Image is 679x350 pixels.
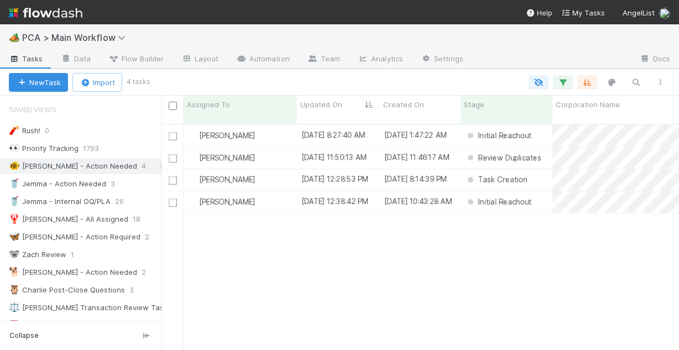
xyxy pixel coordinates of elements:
[465,175,527,184] span: Task Creation
[301,174,368,185] div: [DATE] 12:28:53 PM
[9,195,111,208] div: Jemma - Internal OQ/PLA
[9,320,20,330] span: 📕
[623,8,655,17] span: AngelList
[9,3,82,22] img: logo-inverted-e16ddd16eac7371096b0.svg
[9,98,56,121] span: Saved Views
[9,142,79,155] div: Priority Tracking
[189,197,197,206] img: avatar_1c530150-f9f0-4fb8-9f5d-006d570d4582.png
[145,230,160,244] span: 2
[9,230,140,244] div: [PERSON_NAME] - Action Required
[71,248,85,262] span: 1
[129,283,145,297] span: 3
[169,154,177,163] input: Toggle Row Selected
[299,51,349,69] a: Team
[52,51,100,69] a: Data
[9,248,66,262] div: Zach Review
[9,159,137,173] div: [PERSON_NAME] - Action Needed
[189,153,197,162] img: avatar_1c530150-f9f0-4fb8-9f5d-006d570d4582.png
[556,99,620,110] span: Corporation Name
[189,175,197,184] img: avatar_1c530150-f9f0-4fb8-9f5d-006d570d4582.png
[384,129,447,140] div: [DATE] 1:47:22 AM
[227,51,299,69] a: Automation
[160,318,179,332] span: 21
[9,177,106,191] div: Jemma - Action Needed
[133,212,152,226] span: 18
[173,51,227,69] a: Layout
[561,7,605,18] a: My Tasks
[9,53,43,64] span: Tasks
[72,73,122,92] button: Import
[142,265,157,279] span: 2
[465,174,527,185] div: Task Creation
[199,153,255,162] span: [PERSON_NAME]
[465,130,531,141] div: Initial Reachout
[9,302,20,312] span: ⚖️
[384,196,452,207] div: [DATE] 10:43:28 AM
[127,77,150,87] small: 4 tasks
[115,195,135,208] span: 26
[9,318,156,332] div: [PERSON_NAME] Post-Close Questions
[199,131,255,140] span: [PERSON_NAME]
[384,152,449,163] div: [DATE] 11:46:17 AM
[9,301,171,315] div: [PERSON_NAME] Transaction Review Tasks
[188,130,255,141] div: [PERSON_NAME]
[301,196,368,207] div: [DATE] 12:38:42 PM
[189,131,197,140] img: avatar_1c530150-f9f0-4fb8-9f5d-006d570d4582.png
[169,102,177,110] input: Toggle All Rows Selected
[142,159,157,173] span: 4
[9,126,20,135] span: 🧨
[169,198,177,207] input: Toggle Row Selected
[188,196,255,207] div: [PERSON_NAME]
[169,132,177,140] input: Toggle Row Selected
[22,32,131,43] span: PCA > Main Workflow
[83,142,110,155] span: 1793
[111,177,126,191] span: 3
[9,143,20,153] span: 👀
[301,129,365,140] div: [DATE] 8:27:40 AM
[465,196,531,207] div: Initial Reachout
[9,161,20,170] span: 🐠
[631,51,679,69] a: Docs
[465,152,541,163] div: Review Duplicates
[9,285,20,294] span: 🦉
[465,131,531,140] span: Initial Reachout
[188,174,255,185] div: [PERSON_NAME]
[9,33,20,42] span: 🏕️
[526,7,552,18] div: Help
[100,51,173,69] a: Flow Builder
[9,232,20,241] span: 🦋
[465,197,531,206] span: Initial Reachout
[464,99,484,110] span: Stage
[383,99,424,110] span: Created On
[349,51,412,69] a: Analytics
[9,249,20,259] span: 🐨
[187,99,230,110] span: Assigned To
[412,51,472,69] a: Settings
[300,99,342,110] span: Updated On
[199,175,255,184] span: [PERSON_NAME]
[169,176,177,185] input: Toggle Row Selected
[9,331,39,341] span: Collapse
[188,152,255,163] div: [PERSON_NAME]
[9,196,20,206] span: 🥤
[9,73,68,92] button: NewTask
[9,212,128,226] div: [PERSON_NAME] - All Assigned
[199,197,255,206] span: [PERSON_NAME]
[465,153,541,162] span: Review Duplicates
[9,124,40,138] div: Rush!
[9,265,137,279] div: [PERSON_NAME] - Action Needed
[45,124,60,138] span: 0
[301,152,367,163] div: [DATE] 11:50:13 AM
[384,174,447,185] div: [DATE] 8:14:39 PM
[561,8,605,17] span: My Tasks
[108,53,164,64] span: Flow Builder
[659,8,670,19] img: avatar_1c530150-f9f0-4fb8-9f5d-006d570d4582.png
[9,214,20,223] span: 🦞
[9,267,20,276] span: 🐕
[9,179,20,188] span: 🥤
[9,283,125,297] div: Charlie Post-Close Questions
